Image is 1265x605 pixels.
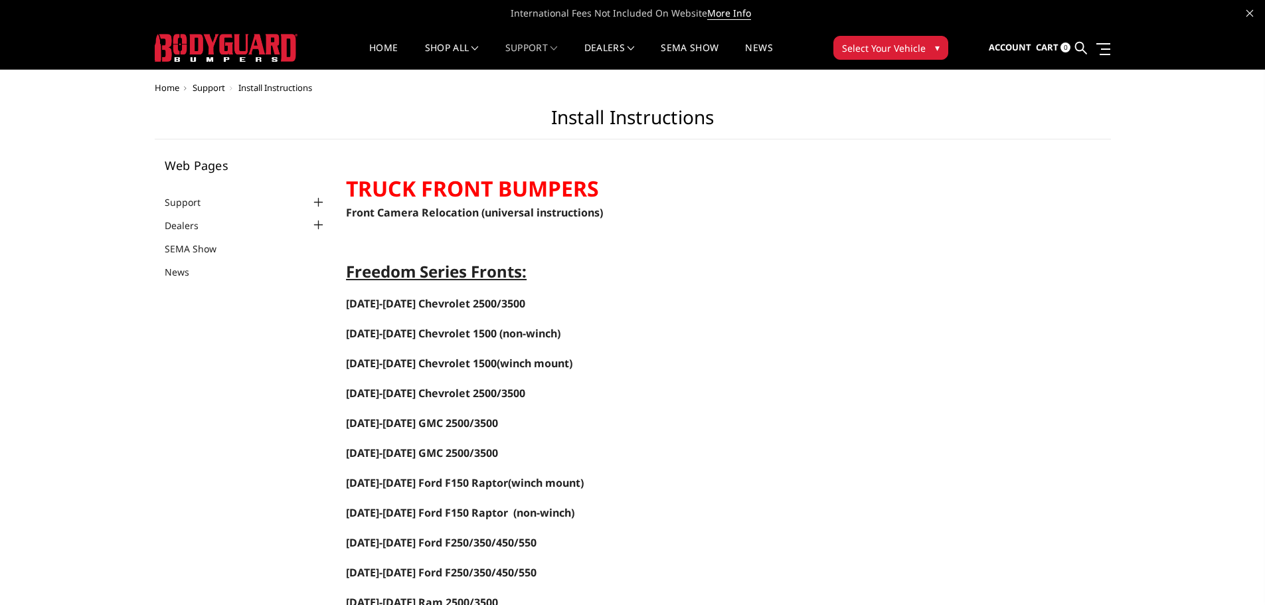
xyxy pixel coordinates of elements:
[346,260,527,282] span: Freedom Series Fronts:
[165,195,217,209] a: Support
[346,326,497,341] span: [DATE]-[DATE] Chevrolet 1500
[584,43,635,69] a: Dealers
[346,475,584,490] span: (winch mount)
[165,159,327,171] h5: Web Pages
[346,356,497,371] a: [DATE]-[DATE] Chevrolet 1500
[346,205,603,220] a: Front Camera Relocation (universal instructions)
[346,566,537,579] a: [DATE]-[DATE] Ford F250/350/450/550
[346,565,537,580] span: [DATE]-[DATE] Ford F250/350/450/550
[1036,30,1070,66] a: Cart 0
[346,296,525,311] a: [DATE]-[DATE] Chevrolet 2500/3500
[165,242,233,256] a: SEMA Show
[513,505,574,520] span: (non-winch)
[346,505,508,520] span: [DATE]-[DATE] Ford F150 Raptor
[346,386,525,400] span: [DATE]-[DATE] Chevrolet 2500/3500
[989,41,1031,53] span: Account
[165,265,206,279] a: News
[505,43,558,69] a: Support
[155,34,297,62] img: BODYGUARD BUMPERS
[425,43,479,69] a: shop all
[346,356,572,371] span: (winch mount)
[346,174,599,203] strong: TRUCK FRONT BUMPERS
[369,43,398,69] a: Home
[155,82,179,94] a: Home
[707,7,751,20] a: More Info
[346,446,498,460] span: [DATE]-[DATE] GMC 2500/3500
[1036,41,1058,53] span: Cart
[346,387,525,400] a: [DATE]-[DATE] Chevrolet 2500/3500
[661,43,718,69] a: SEMA Show
[346,535,537,550] a: [DATE]-[DATE] Ford F250/350/450/550
[346,416,498,430] a: [DATE]-[DATE] GMC 2500/3500
[833,36,948,60] button: Select Your Vehicle
[165,218,215,232] a: Dealers
[499,326,560,341] span: (non-winch)
[745,43,772,69] a: News
[935,41,940,54] span: ▾
[193,82,225,94] a: Support
[346,475,508,490] a: [DATE]-[DATE] Ford F150 Raptor
[346,327,497,340] a: [DATE]-[DATE] Chevrolet 1500
[238,82,312,94] span: Install Instructions
[346,507,508,519] a: [DATE]-[DATE] Ford F150 Raptor
[989,30,1031,66] a: Account
[155,106,1111,139] h1: Install Instructions
[346,447,498,460] a: [DATE]-[DATE] GMC 2500/3500
[1060,43,1070,52] span: 0
[842,41,926,55] span: Select Your Vehicle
